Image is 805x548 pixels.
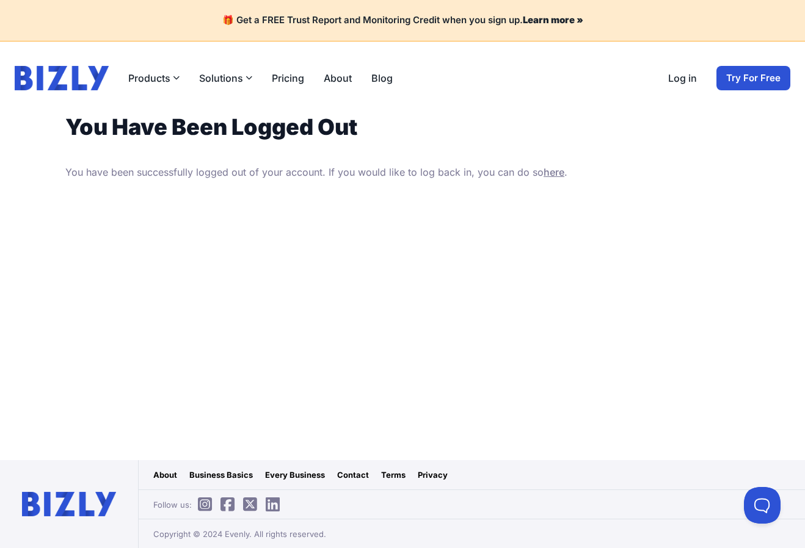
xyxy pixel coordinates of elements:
[744,487,781,524] iframe: Toggle Customer Support
[668,71,697,85] a: Log in
[153,499,286,511] span: Follow us:
[337,469,369,481] a: Contact
[153,528,326,540] span: Copyright © 2024 Evenly. All rights reserved.
[544,166,564,178] a: here
[418,469,448,481] a: Privacy
[65,115,740,139] h1: You Have Been Logged Out
[272,71,304,85] a: Pricing
[128,71,180,85] button: Products
[371,71,393,85] a: Blog
[189,469,253,481] a: Business Basics
[381,469,406,481] a: Terms
[199,71,252,85] button: Solutions
[15,15,790,26] h4: 🎁 Get a FREE Trust Report and Monitoring Credit when you sign up.
[523,14,583,26] a: Learn more »
[65,164,740,181] p: You have been successfully logged out of your account. If you would like to log back in, you can ...
[716,66,790,90] a: Try For Free
[153,469,177,481] a: About
[324,71,352,85] a: About
[265,469,325,481] a: Every Business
